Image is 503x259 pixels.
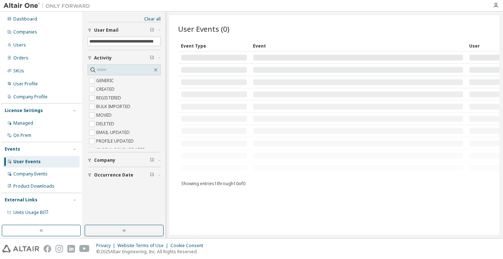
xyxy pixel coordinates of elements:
[13,68,24,74] div: SKUs
[55,245,63,253] img: instagram.svg
[150,157,154,163] span: Clear filter
[150,27,154,33] span: Clear filter
[13,94,48,100] div: Company Profile
[96,128,131,137] label: EMAIL UPDATED
[13,16,37,22] div: Dashboard
[96,85,116,94] label: CREATED
[117,243,170,249] div: Website Terms of Use
[2,245,39,253] img: altair_logo.svg
[67,245,75,253] img: linkedin.svg
[13,183,54,189] div: Product Downloads
[13,120,33,126] div: Managed
[96,137,135,146] label: PROFILE UPDATED
[150,55,154,61] span: Clear filter
[88,50,161,66] button: Activity
[13,29,37,35] div: Companies
[96,102,132,111] label: BULK IMPORTED
[96,249,208,255] p: © 2025 Altair Engineering, Inc. All Rights Reserved.
[13,133,31,138] div: On Prem
[13,209,49,215] span: Units Usage BI
[181,40,247,52] div: Event Type
[5,146,20,152] div: Events
[96,111,113,120] label: MOVED
[13,55,28,61] div: Orders
[94,27,119,33] span: User Email
[44,245,51,253] img: facebook.svg
[96,146,147,154] label: GLOBAL ROLE UPDATED
[88,167,161,183] button: Occurrence Date
[96,120,116,128] label: DELETED
[13,42,26,48] div: Users
[5,108,43,113] div: License Settings
[88,16,161,22] a: Clear all
[88,22,161,38] button: User Email
[13,171,48,177] div: Company Events
[4,2,94,9] img: Altair One
[13,81,38,87] div: User Profile
[13,159,41,165] div: User Events
[181,180,245,187] span: Showing entries 1 through 10 of 0
[94,55,112,61] span: Activity
[5,197,37,203] div: External Links
[253,40,463,52] div: Event
[96,76,115,85] label: GENERIC
[96,243,117,249] div: Privacy
[150,172,154,178] span: Clear filter
[94,172,133,178] span: Occurrence Date
[79,245,90,253] img: youtube.svg
[170,243,208,249] div: Cookie Consent
[96,94,123,102] label: REGISTERED
[178,24,230,34] span: User Events (0)
[88,152,161,168] button: Company
[94,157,115,163] span: Company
